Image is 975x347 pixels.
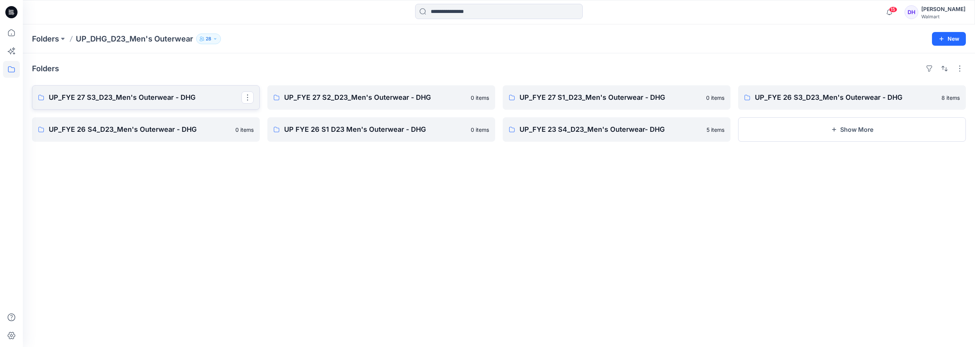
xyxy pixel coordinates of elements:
p: 8 items [941,94,960,102]
a: UP_FYE 23 S4_D23_Men's Outerwear- DHG5 items [503,117,730,142]
p: UP_FYE 23 S4_D23_Men's Outerwear- DHG [519,124,702,135]
a: UP_FYE 26 S4_D23_Men's Outerwear - DHG0 items [32,117,260,142]
button: New [932,32,966,46]
button: 28 [196,34,221,44]
div: Walmart [921,14,965,19]
a: UP_FYE 26 S3_D23_Men's Outerwear - DHG8 items [738,85,966,110]
p: UP FYE 26 S1 D23 Men's Outerwear - DHG [284,124,466,135]
p: UP_FYE 27 S1_D23_Men's Outerwear - DHG [519,92,702,103]
p: 28 [206,35,211,43]
h4: Folders [32,64,59,73]
p: UP_FYE 27 S3_D23_Men's Outerwear - DHG [49,92,241,103]
a: UP FYE 26 S1 D23 Men's Outerwear - DHG0 items [267,117,495,142]
p: 5 items [706,126,724,134]
p: UP_DHG_D23_Men's Outerwear [76,34,193,44]
div: [PERSON_NAME] [921,5,965,14]
p: 0 items [235,126,254,134]
a: UP_FYE 27 S2_D23_Men's Outerwear - DHG0 items [267,85,495,110]
button: Show More [738,117,966,142]
p: 0 items [471,126,489,134]
a: UP_FYE 27 S3_D23_Men's Outerwear - DHG [32,85,260,110]
a: Folders [32,34,59,44]
a: UP_FYE 27 S1_D23_Men's Outerwear - DHG0 items [503,85,730,110]
p: UP_FYE 26 S4_D23_Men's Outerwear - DHG [49,124,231,135]
p: UP_FYE 27 S2_D23_Men's Outerwear - DHG [284,92,466,103]
div: DH [905,5,918,19]
p: 0 items [471,94,489,102]
span: 15 [889,6,897,13]
p: UP_FYE 26 S3_D23_Men's Outerwear - DHG [755,92,937,103]
p: 0 items [706,94,724,102]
